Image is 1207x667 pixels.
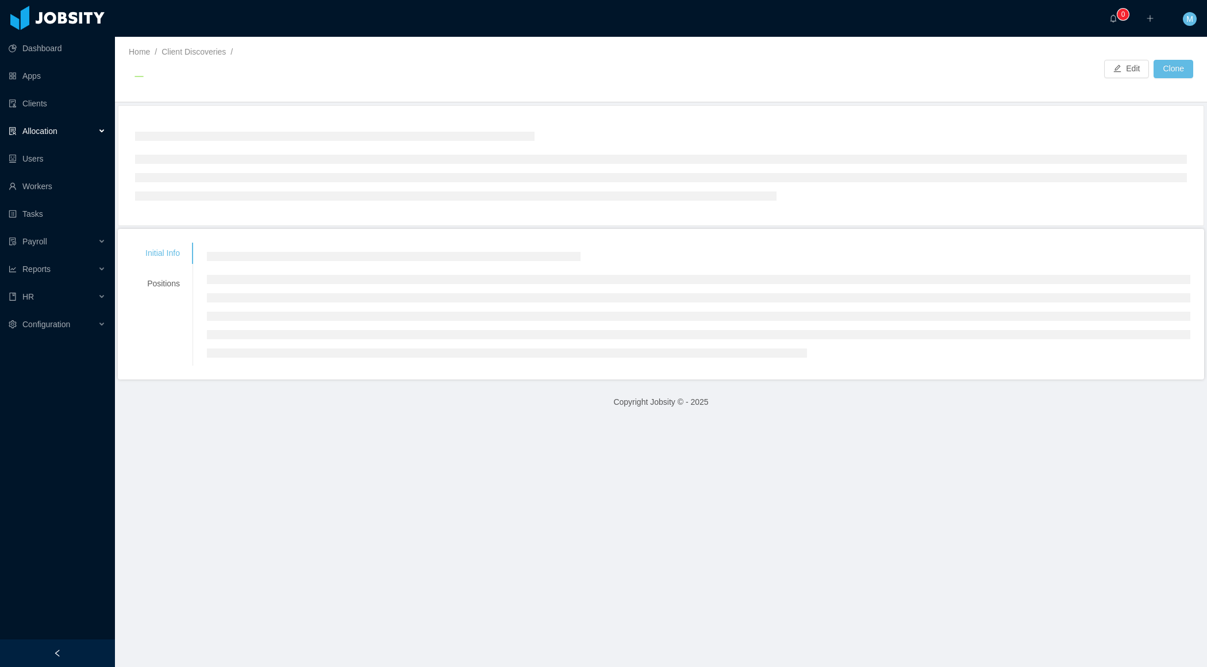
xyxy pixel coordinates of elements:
[9,237,17,246] i: icon: file-protect
[22,292,34,301] span: HR
[1117,9,1129,20] sup: 0
[1146,14,1154,22] i: icon: plus
[9,202,106,225] a: icon: profileTasks
[1109,14,1117,22] i: icon: bell
[22,264,51,274] span: Reports
[9,320,17,328] i: icon: setting
[22,126,57,136] span: Allocation
[1186,12,1193,26] span: M
[9,293,17,301] i: icon: book
[9,127,17,135] i: icon: solution
[9,147,106,170] a: icon: robotUsers
[132,273,194,294] div: Positions
[129,47,150,56] a: Home
[9,64,106,87] a: icon: appstoreApps
[115,382,1207,422] footer: Copyright Jobsity © - 2025
[230,47,233,56] span: /
[155,47,157,56] span: /
[9,175,106,198] a: icon: userWorkers
[1104,60,1149,78] button: icon: editEdit
[9,92,106,115] a: icon: auditClients
[162,47,226,56] a: Client Discoveries
[22,320,70,329] span: Configuration
[22,237,47,246] span: Payroll
[9,265,17,273] i: icon: line-chart
[9,37,106,60] a: icon: pie-chartDashboard
[1154,60,1193,78] button: Clone
[132,243,194,264] div: Initial Info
